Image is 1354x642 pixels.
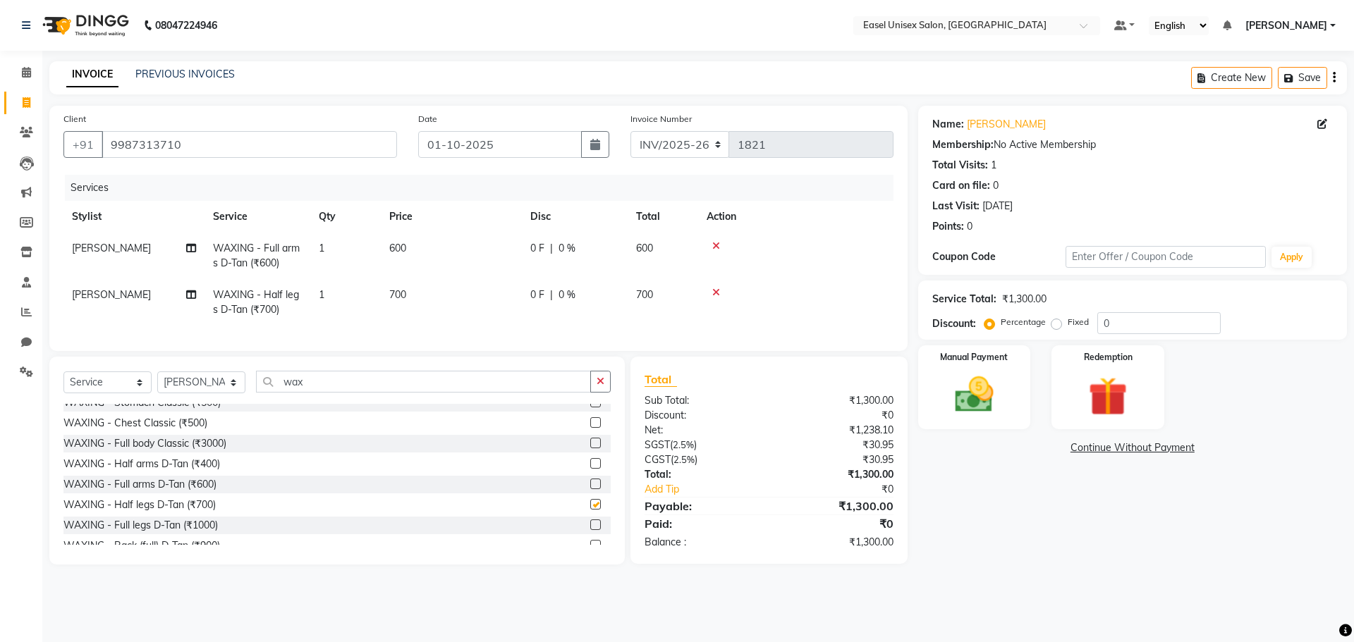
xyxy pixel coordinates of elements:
th: Action [698,201,893,233]
div: Last Visit: [932,199,980,214]
th: Service [205,201,310,233]
a: INVOICE [66,62,118,87]
div: Name: [932,117,964,132]
span: 0 % [559,241,575,256]
div: Discount: [932,316,976,331]
div: Total: [634,467,769,482]
div: Discount: [634,408,769,423]
div: Services [65,175,904,201]
th: Qty [310,201,381,233]
div: Payable: [634,498,769,514]
div: 0 [967,219,972,234]
span: [PERSON_NAME] [72,242,151,254]
button: Apply [1271,247,1312,268]
div: ₹1,300.00 [769,393,903,408]
div: ₹1,300.00 [769,535,903,550]
div: Paid: [634,515,769,532]
div: 0 [993,178,999,193]
span: WAXING - Half legs D-Tan (₹700) [213,288,299,316]
a: PREVIOUS INVOICES [135,68,235,80]
span: 700 [389,288,406,301]
th: Price [381,201,522,233]
span: [PERSON_NAME] [1245,18,1327,33]
label: Redemption [1084,351,1133,364]
a: Add Tip [634,482,791,497]
div: WAXING - Full body Classic (₹3000) [63,436,226,451]
span: 600 [389,242,406,254]
div: WAXING - Back (full) D-Tan (₹900) [63,538,220,553]
span: 0 F [530,241,544,256]
div: [DATE] [982,199,1013,214]
input: Search or Scan [256,371,591,393]
button: Save [1278,67,1327,89]
span: WAXING - Full arms D-Tan (₹600) [213,242,300,269]
div: Coupon Code [932,249,1066,264]
a: [PERSON_NAME] [967,117,1046,132]
span: | [550,241,553,256]
div: ₹1,238.10 [769,423,903,438]
div: ₹1,300.00 [769,498,903,514]
div: ₹0 [769,408,903,423]
div: WAXING - Full legs D-Tan (₹1000) [63,518,218,533]
div: WAXING - Chest Classic (₹500) [63,416,207,431]
div: ₹30.95 [769,438,903,452]
div: Balance : [634,535,769,550]
input: Enter Offer / Coupon Code [1066,246,1266,268]
span: 1 [319,288,324,301]
div: WAXING - Full arms D-Tan (₹600) [63,477,216,492]
span: 1 [319,242,324,254]
div: ₹30.95 [769,452,903,467]
div: ₹1,300.00 [769,467,903,482]
label: Manual Payment [940,351,1008,364]
span: Total [645,372,677,387]
button: Create New [1191,67,1272,89]
label: Invoice Number [630,113,692,125]
div: WAXING - Half legs D-Tan (₹700) [63,498,216,512]
div: ₹1,300.00 [1002,292,1047,307]
label: Date [418,113,437,125]
div: Total Visits: [932,158,988,173]
div: ( ) [634,452,769,467]
span: 2.5% [673,454,695,465]
label: Client [63,113,86,125]
div: No Active Membership [932,137,1333,152]
label: Percentage [1001,316,1046,328]
span: 0 % [559,288,575,302]
span: 600 [636,242,653,254]
div: ₹0 [791,482,903,497]
span: | [550,288,553,302]
img: logo [36,6,133,45]
div: Membership: [932,137,994,152]
span: SGST [645,438,670,451]
label: Fixed [1068,316,1089,328]
div: 1 [991,158,996,173]
span: 700 [636,288,653,301]
div: Net: [634,423,769,438]
div: ( ) [634,438,769,452]
div: WAXING - Half arms D-Tan (₹400) [63,457,220,471]
span: [PERSON_NAME] [72,288,151,301]
th: Stylist [63,201,205,233]
b: 08047224946 [155,6,217,45]
img: _gift.svg [1076,372,1140,421]
th: Total [628,201,698,233]
span: 2.5% [673,439,694,450]
div: Card on file: [932,178,990,193]
th: Disc [522,201,628,233]
button: +91 [63,131,103,158]
div: Sub Total: [634,393,769,408]
div: Points: [932,219,964,234]
div: ₹0 [769,515,903,532]
img: _cash.svg [943,372,1006,417]
span: 0 F [530,288,544,302]
a: Continue Without Payment [921,440,1344,455]
span: CGST [645,453,671,466]
input: Search by Name/Mobile/Email/Code [102,131,397,158]
div: Service Total: [932,292,996,307]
